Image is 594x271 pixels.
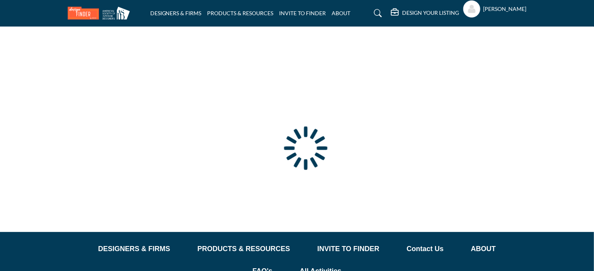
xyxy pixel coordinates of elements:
a: INVITE TO FINDER [317,244,380,254]
h5: [PERSON_NAME] [483,5,527,13]
a: INVITE TO FINDER [279,10,326,16]
a: PRODUCTS & RESOURCES [207,10,274,16]
a: ABOUT [471,244,496,254]
img: Site Logo [68,7,134,19]
div: DESIGN YOUR LISTING [391,9,459,18]
a: PRODUCTS & RESOURCES [197,244,290,254]
a: DESIGNERS & FIRMS [98,244,170,254]
a: DESIGNERS & FIRMS [150,10,202,16]
a: Search [366,7,387,19]
button: Show hide supplier dropdown [463,0,480,18]
a: Contact Us [407,244,444,254]
h5: DESIGN YOUR LISTING [402,9,459,16]
a: ABOUT [332,10,351,16]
